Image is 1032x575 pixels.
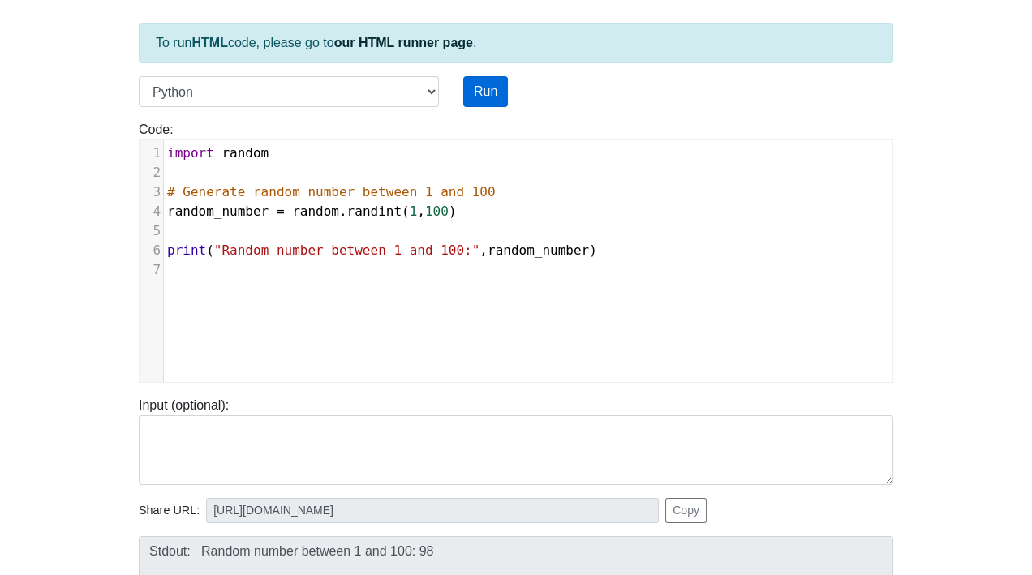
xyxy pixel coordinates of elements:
button: Copy [665,498,707,523]
input: No share available yet [206,498,659,523]
span: "Random number between 1 and 100:" [214,242,480,258]
span: = [277,204,285,219]
span: print [167,242,206,258]
span: . ( , ) [167,204,457,219]
span: 100 [425,204,449,219]
div: Input (optional): [127,396,905,485]
div: 2 [140,163,163,182]
span: Share URL: [139,502,200,520]
div: 6 [140,241,163,260]
div: 3 [140,182,163,202]
span: 1 [410,204,418,219]
span: random_number [488,242,589,258]
div: 1 [140,144,163,163]
div: 7 [140,260,163,280]
span: random [292,204,339,219]
div: 4 [140,202,163,221]
span: # Generate random number between 1 and 100 [167,184,496,200]
span: random_number [167,204,269,219]
div: 5 [140,221,163,241]
div: To run code, please go to . [139,23,893,63]
strong: HTML [191,36,227,49]
span: ( , ) [167,242,597,258]
span: random [221,145,269,161]
div: Code: [127,120,905,383]
span: randint [347,204,402,219]
button: Run [463,76,508,107]
span: import [167,145,214,161]
a: our HTML runner page [334,36,473,49]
